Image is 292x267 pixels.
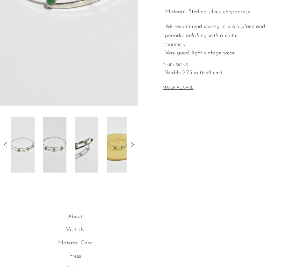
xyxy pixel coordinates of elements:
[43,117,66,173] img: Modernist Chrysoprase Cuff
[66,227,84,232] a: Visit Us
[163,43,284,49] span: CONDITION
[163,62,284,69] span: DIMENSIONS
[69,253,81,259] a: Press
[11,117,35,173] img: Modernist Chrysoprase Cuff
[68,214,82,220] a: About
[165,69,284,78] span: Width: 2.75 in (6.98 cm)
[58,240,92,246] a: Material Care
[165,8,284,17] p: Material: Sterling silver, chrysoprase.
[165,49,284,58] span: Very good; light vintage wear.
[75,117,98,173] img: Modernist Chrysoprase Cuff
[163,85,193,91] button: MATERIAL CARE
[165,24,265,38] em: We recommend storing in a dry place and periodic polishing with a cloth.
[107,117,130,173] img: Modernist Chrysoprase Cuff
